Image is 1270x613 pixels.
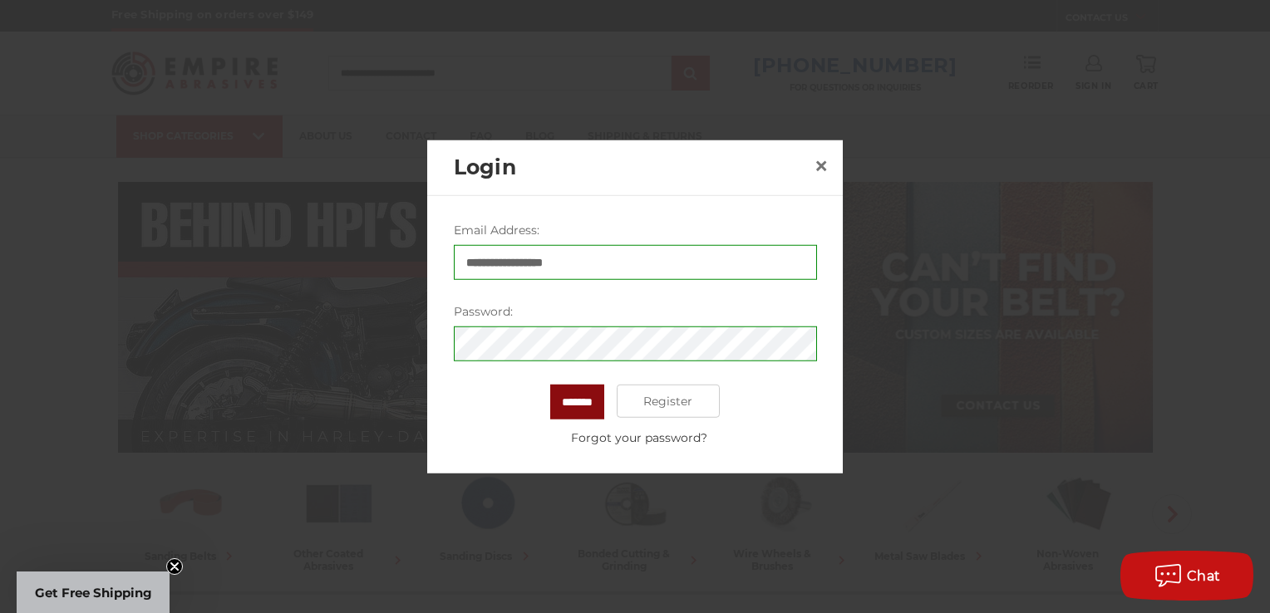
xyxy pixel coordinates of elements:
[17,571,170,613] div: Get Free ShippingClose teaser
[617,385,721,418] a: Register
[1120,551,1253,601] button: Chat
[814,149,829,181] span: ×
[454,303,817,321] label: Password:
[462,429,816,447] a: Forgot your password?
[166,558,183,575] button: Close teaser
[454,222,817,239] label: Email Address:
[808,152,834,179] a: Close
[454,152,808,184] h2: Login
[35,585,152,601] span: Get Free Shipping
[1187,568,1221,584] span: Chat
